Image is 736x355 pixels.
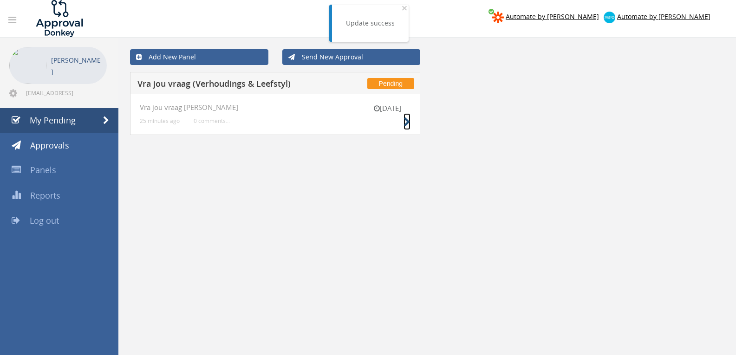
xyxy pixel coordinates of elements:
div: Update success [346,19,395,28]
h4: Vra jou vraag [PERSON_NAME] [140,103,410,111]
a: Send New Approval [282,49,421,65]
span: [EMAIL_ADDRESS][DOMAIN_NAME] [26,89,105,97]
span: Automate by [PERSON_NAME] [617,12,710,21]
span: Reports [30,190,60,201]
span: Approvals [30,140,69,151]
small: [DATE] [364,103,410,113]
a: Add New Panel [130,49,268,65]
h5: Vra jou vraag (Verhoudings & Leefstyl) [137,79,330,91]
span: My Pending [30,115,76,126]
span: Pending [367,78,414,89]
span: Panels [30,164,56,175]
img: zapier-logomark.png [492,12,504,23]
p: [PERSON_NAME] [51,54,102,77]
small: 25 minutes ago [140,117,180,124]
small: 0 comments... [194,117,230,124]
span: × [402,1,407,14]
span: Automate by [PERSON_NAME] [506,12,599,21]
img: xero-logo.png [604,12,615,23]
span: Log out [30,215,59,226]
